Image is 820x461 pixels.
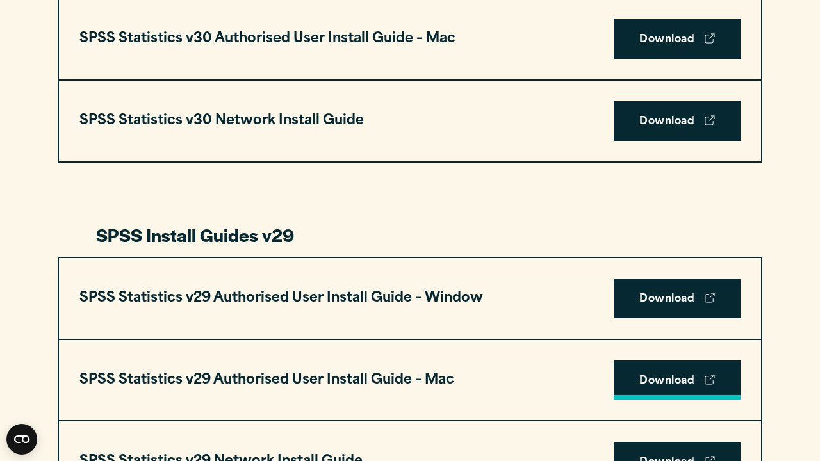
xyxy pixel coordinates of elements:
[96,223,724,247] h3: SPSS Install Guides v29
[79,286,483,311] h3: SPSS Statistics v29 Authorised User Install Guide – Window
[79,27,455,51] h3: SPSS Statistics v30 Authorised User Install Guide – Mac
[614,19,741,59] a: Download
[6,424,37,455] button: Open CMP widget
[79,109,364,133] h3: SPSS Statistics v30 Network Install Guide
[614,360,741,400] a: Download
[79,368,454,392] h3: SPSS Statistics v29 Authorised User Install Guide – Mac
[614,101,741,141] a: Download
[614,279,741,318] a: Download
